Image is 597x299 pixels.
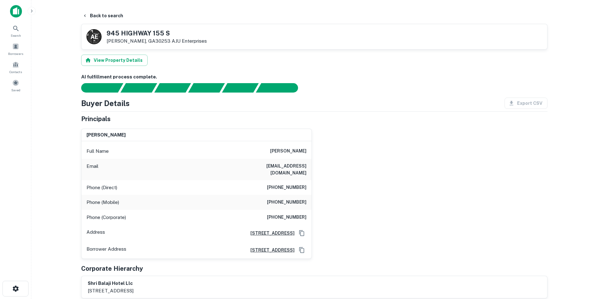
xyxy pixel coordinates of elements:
button: Copy Address [297,245,306,255]
h4: Buyer Details [81,98,130,109]
h6: [PHONE_NUMBER] [267,184,306,191]
a: Search [2,22,29,39]
div: Principals found, still searching for contact information. This may take time... [222,83,259,93]
p: Borrower Address [86,245,126,255]
h6: [PERSON_NAME] [270,147,306,155]
p: [PERSON_NAME], GA30253 [107,38,207,44]
span: Search [11,33,21,38]
div: AI fulfillment process complete. [256,83,306,93]
div: Sending borrower request to AI... [74,83,121,93]
h6: [PHONE_NUMBER] [267,199,306,206]
button: Copy Address [297,228,306,238]
p: A E [91,33,97,41]
div: Principals found, AI now looking for contact information... [188,83,225,93]
div: Documents found, AI parsing details... [154,83,191,93]
h5: Principals [81,114,111,124]
a: Contacts [2,59,29,76]
p: Address [86,228,105,238]
button: View Property Details [81,55,148,66]
p: Phone (Mobile) [86,199,119,206]
span: Saved [11,88,20,93]
p: [STREET_ADDRESS] [88,287,134,295]
p: Email [86,163,98,176]
img: capitalize-icon.png [10,5,22,18]
iframe: Chat Widget [566,249,597,279]
p: Full Name [86,147,109,155]
h6: shri balaji hotel llc [88,280,134,287]
h6: [PHONE_NUMBER] [267,214,306,221]
h6: AI fulfillment process complete. [81,73,547,81]
a: AJU Enterprises [172,38,207,44]
a: [STREET_ADDRESS] [245,230,295,237]
a: Borrowers [2,40,29,57]
p: Phone (Direct) [86,184,117,191]
span: Contacts [9,69,22,74]
div: Your request is received and processing... [120,83,157,93]
span: Borrowers [8,51,23,56]
h5: 945 HIGHWAY 155 S [107,30,207,36]
h6: [PERSON_NAME] [86,131,126,139]
p: Phone (Corporate) [86,214,126,221]
button: Back to search [80,10,126,21]
h6: [EMAIL_ADDRESS][DOMAIN_NAME] [231,163,306,176]
h5: Corporate Hierarchy [81,264,143,273]
a: Saved [2,77,29,94]
a: [STREET_ADDRESS] [245,247,295,254]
